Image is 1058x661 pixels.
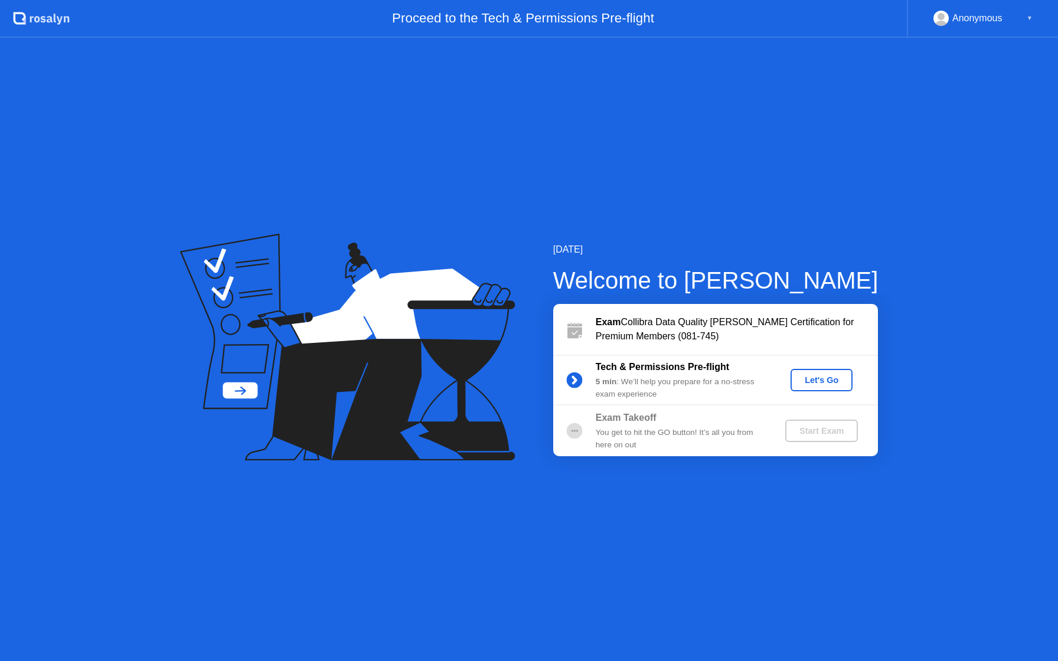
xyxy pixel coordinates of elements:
div: [DATE] [553,243,879,257]
div: Anonymous [952,11,1003,26]
div: Collibra Data Quality [PERSON_NAME] Certification for Premium Members (081-745) [596,315,878,343]
div: ▼ [1027,11,1033,26]
div: Let's Go [795,375,848,385]
button: Start Exam [785,420,858,442]
div: Start Exam [790,426,853,436]
b: Exam [596,317,621,327]
b: Exam Takeoff [596,413,657,423]
div: You get to hit the GO button! It’s all you from here on out [596,427,766,451]
button: Let's Go [791,369,853,391]
div: Welcome to [PERSON_NAME] [553,263,879,298]
b: 5 min [596,377,617,386]
b: Tech & Permissions Pre-flight [596,362,729,372]
div: : We’ll help you prepare for a no-stress exam experience [596,376,766,400]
